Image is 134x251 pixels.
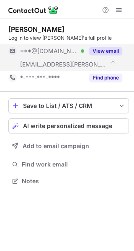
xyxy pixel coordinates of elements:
[8,5,59,15] img: ContactOut v5.3.10
[8,175,129,187] button: Notes
[23,143,89,149] span: Add to email campaign
[8,25,64,33] div: [PERSON_NAME]
[8,118,129,133] button: AI write personalized message
[8,98,129,113] button: save-profile-one-click
[89,47,122,55] button: Reveal Button
[20,61,107,68] span: [EMAIL_ADDRESS][PERSON_NAME][DOMAIN_NAME]
[23,102,114,109] div: Save to List / ATS / CRM
[22,161,126,168] span: Find work email
[89,74,122,82] button: Reveal Button
[8,34,129,42] div: Log in to view [PERSON_NAME]'s full profile
[8,138,129,154] button: Add to email campaign
[20,47,78,55] span: ***@[DOMAIN_NAME]
[22,177,126,185] span: Notes
[8,159,129,170] button: Find work email
[23,123,112,129] span: AI write personalized message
